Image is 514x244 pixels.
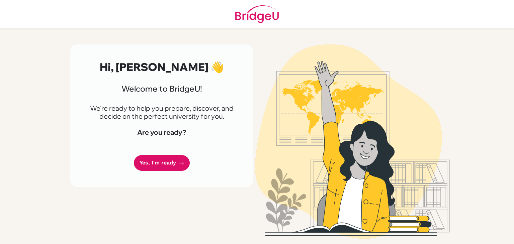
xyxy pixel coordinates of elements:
[86,104,237,120] p: We're ready to help you prepare, discover, and decide on the perfect university for you.
[86,84,237,94] h3: Welcome to BridgeU!
[86,128,237,136] h4: Are you ready?
[134,155,190,171] a: Yes, I'm ready
[86,60,237,73] h2: Hi, [PERSON_NAME] 👋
